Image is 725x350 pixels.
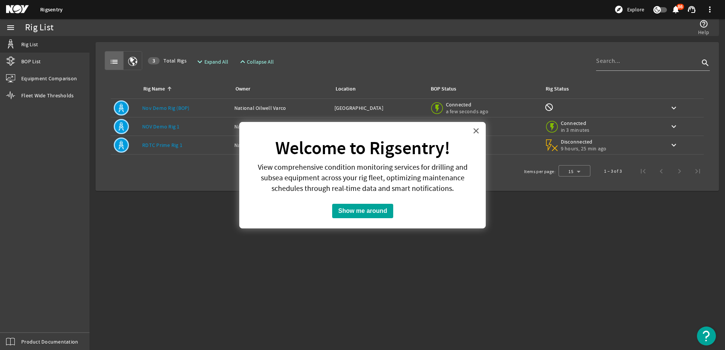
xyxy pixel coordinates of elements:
div: National Oilwell Varco [234,104,328,112]
span: 9 hours, 25 min ago [561,145,607,152]
mat-icon: notifications [671,5,680,14]
strong: Welcome to Rigsentry! [275,136,450,160]
i: search [701,58,710,67]
a: NOV Demo Rig 1 [142,123,180,130]
a: Rigsentry [40,6,63,13]
span: Expand All [204,58,228,66]
div: Rig Name [143,85,165,93]
button: Close [472,125,480,137]
mat-icon: explore [614,5,623,14]
mat-icon: help_outline [699,19,708,28]
button: Open Resource Center [697,327,716,345]
div: [GEOGRAPHIC_DATA] [334,104,424,112]
mat-icon: keyboard_arrow_down [669,122,678,131]
mat-icon: keyboard_arrow_down [669,103,678,112]
mat-icon: keyboard_arrow_down [669,141,678,150]
input: Search... [596,56,699,66]
span: Equipment Comparison [21,75,77,82]
div: BOP Status [431,85,456,93]
mat-icon: expand_less [238,57,244,66]
span: Connected [561,120,593,127]
div: National Oilwell Varco [234,141,328,149]
mat-icon: BOP Monitoring not available for this rig [430,121,439,130]
mat-icon: support_agent [687,5,696,14]
div: Owner [235,85,250,93]
div: Rig Status [546,85,569,93]
div: National Oilwell Varco [234,123,328,130]
button: Show me around [332,204,393,218]
mat-icon: Rig Monitoring not available for this rig [545,103,554,112]
mat-icon: menu [6,23,15,32]
span: Help [698,28,709,36]
span: Product Documentation [21,338,78,345]
mat-icon: expand_more [195,57,201,66]
div: Items per page: [524,168,556,175]
a: RDTC Prime Rig 1 [142,142,182,148]
span: in 3 minutes [561,127,593,133]
span: Explore [627,6,644,13]
div: Rig List [25,24,53,31]
div: 3 [148,57,160,64]
span: a few seconds ago [446,108,488,115]
a: Nov Demo Rig (BOP) [142,105,190,111]
span: Total Rigs [148,57,187,64]
span: Disconnected [561,138,607,145]
span: Rig List [21,41,38,48]
mat-icon: list [110,57,119,66]
p: View comprehensive condition monitoring services for drilling and subsea equipment across your ri... [249,162,476,194]
span: Collapse All [247,58,274,66]
span: BOP List [21,58,41,65]
div: Location [336,85,356,93]
span: Connected [446,101,488,108]
div: 1 – 3 of 3 [604,167,622,175]
span: Fleet Wide Thresholds [21,92,74,99]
